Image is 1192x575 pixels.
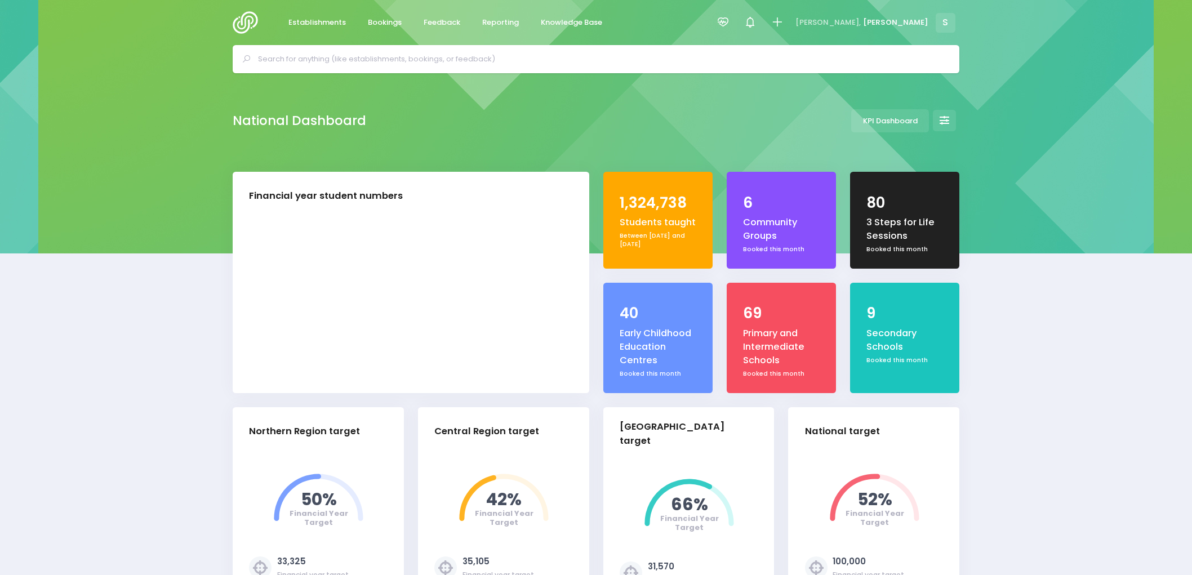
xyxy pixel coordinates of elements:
[462,555,490,567] a: 35,105
[743,327,820,368] div: Primary and Intermediate Schools
[277,555,306,567] a: 33,325
[866,192,943,214] div: 80
[936,13,955,33] span: S
[851,109,929,132] a: KPI Dashboard
[258,51,944,68] input: Search for anything (like establishments, bookings, or feedback)
[866,327,943,354] div: Secondary Schools
[541,17,602,28] span: Knowledge Base
[866,245,943,254] div: Booked this month
[620,192,696,214] div: 1,324,738
[249,425,360,439] div: Northern Region target
[620,420,749,448] div: [GEOGRAPHIC_DATA] target
[795,17,861,28] span: [PERSON_NAME],
[233,113,366,128] h2: National Dashboard
[249,189,403,203] div: Financial year student numbers
[620,369,696,378] div: Booked this month
[233,11,265,34] img: Logo
[743,245,820,254] div: Booked this month
[833,555,866,567] a: 100,000
[288,17,346,28] span: Establishments
[368,17,402,28] span: Bookings
[620,302,696,324] div: 40
[743,216,820,243] div: Community Groups
[743,302,820,324] div: 69
[866,216,943,243] div: 3 Steps for Life Sessions
[434,425,539,439] div: Central Region target
[424,17,460,28] span: Feedback
[414,12,469,34] a: Feedback
[620,327,696,368] div: Early Childhood Education Centres
[743,369,820,378] div: Booked this month
[866,356,943,365] div: Booked this month
[279,12,355,34] a: Establishments
[863,17,928,28] span: [PERSON_NAME]
[358,12,411,34] a: Bookings
[531,12,611,34] a: Knowledge Base
[648,560,674,572] a: 31,570
[805,425,880,439] div: National target
[620,216,696,229] div: Students taught
[473,12,528,34] a: Reporting
[620,231,696,249] div: Between [DATE] and [DATE]
[743,192,820,214] div: 6
[482,17,519,28] span: Reporting
[866,302,943,324] div: 9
